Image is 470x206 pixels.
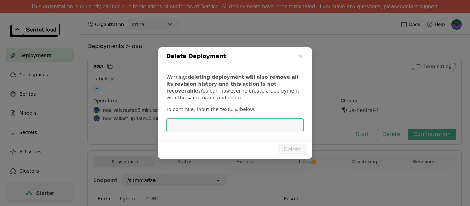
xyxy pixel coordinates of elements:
[166,88,299,100] span: You can however re-create a deployment with the same name and config.
[166,107,229,112] span: To continue, input the text
[240,107,255,112] span: below:
[166,74,188,80] span: Warning:
[158,47,312,65] div: Delete Deployment
[229,107,240,113] code: aaa
[158,47,312,159] div: dialog
[278,144,307,155] button: Delete
[166,74,298,94] b: deleting deployment will also remove all its revision history and this action is not recoverable.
